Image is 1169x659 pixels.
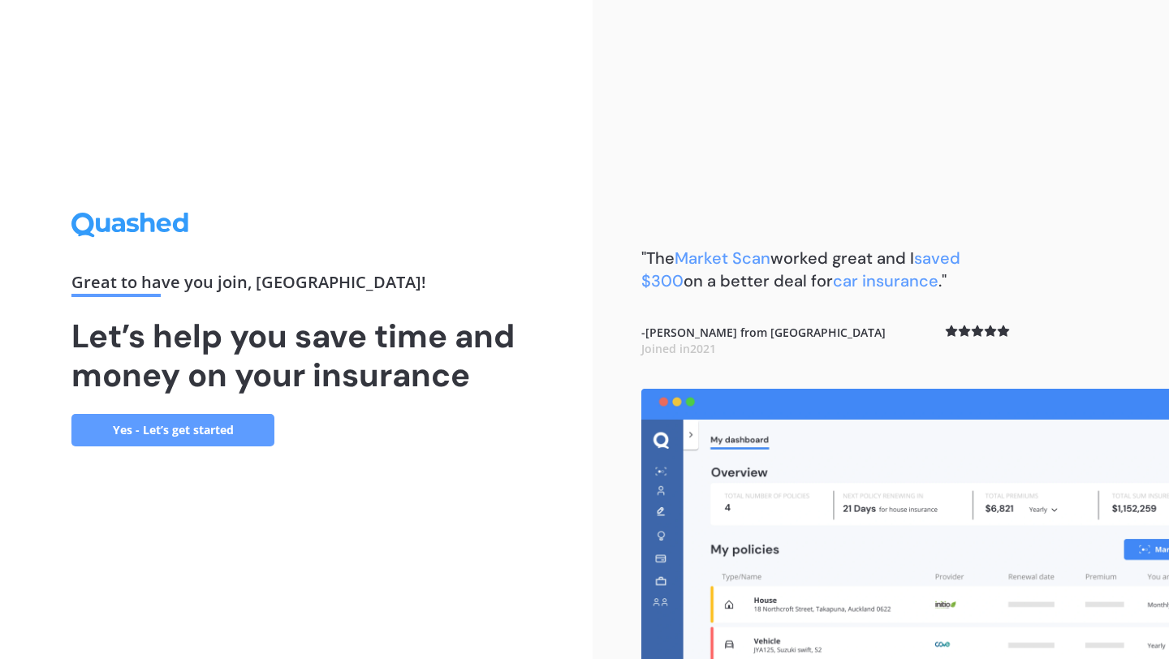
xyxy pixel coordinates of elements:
[641,341,716,356] span: Joined in 2021
[833,270,938,291] span: car insurance
[641,325,886,356] b: - [PERSON_NAME] from [GEOGRAPHIC_DATA]
[641,248,960,291] span: saved $300
[71,317,521,394] h1: Let’s help you save time and money on your insurance
[675,248,770,269] span: Market Scan
[71,274,521,297] div: Great to have you join , [GEOGRAPHIC_DATA] !
[641,248,960,291] b: "The worked great and I on a better deal for ."
[641,389,1169,659] img: dashboard.webp
[71,414,274,446] a: Yes - Let’s get started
